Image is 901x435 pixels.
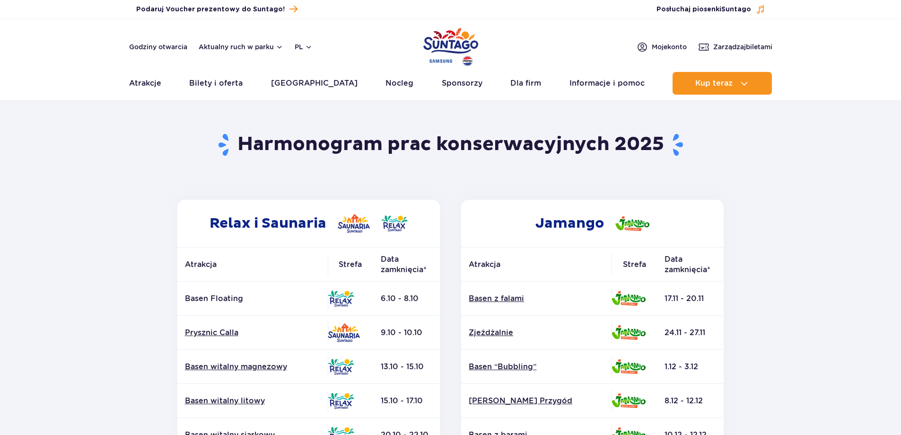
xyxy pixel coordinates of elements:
button: Posłuchaj piosenkiSuntago [656,5,765,14]
img: Jamango [612,291,646,306]
td: 6.10 - 8.10 [373,282,440,316]
th: Atrakcja [177,248,328,282]
h2: Relax i Saunaria [177,200,440,247]
button: Kup teraz [673,72,772,95]
td: 13.10 - 15.10 [373,350,440,384]
img: Jamango [612,359,646,374]
img: Relax [328,359,354,375]
th: Strefa [612,248,657,282]
h1: Harmonogram prac konserwacyjnych 2025 [174,133,727,157]
img: Jamango [612,325,646,340]
img: Saunaria [338,214,370,233]
img: Jamango [615,216,649,231]
a: Informacje i pomoc [569,72,645,95]
a: [PERSON_NAME] Przygód [469,396,604,406]
img: Saunaria [328,323,360,342]
th: Strefa [328,248,373,282]
button: Aktualny ruch w parku [199,43,283,51]
img: Jamango [612,393,646,408]
td: 9.10 - 10.10 [373,316,440,350]
span: Zarządzaj biletami [713,42,772,52]
th: Data zamknięcia* [657,248,724,282]
img: Relax [328,291,354,307]
td: 1.12 - 3.12 [657,350,724,384]
td: 17.11 - 20.11 [657,282,724,316]
a: Basen “Bubbling” [469,362,604,372]
td: 8.12 - 12.12 [657,384,724,418]
th: Data zamknięcia* [373,248,440,282]
a: Mojekonto [637,41,687,53]
a: Zjeżdżalnie [469,328,604,338]
a: [GEOGRAPHIC_DATA] [271,72,358,95]
a: Park of Poland [423,24,478,67]
p: Basen Floating [185,293,320,304]
a: Basen z falami [469,293,604,304]
span: Suntago [721,6,751,13]
img: Relax [328,393,354,409]
a: Nocleg [385,72,413,95]
a: Sponsorzy [442,72,482,95]
a: Basen witalny magnezowy [185,362,320,372]
a: Prysznic Calla [185,328,320,338]
a: Zarządzajbiletami [698,41,772,53]
a: Atrakcje [129,72,161,95]
td: 15.10 - 17.10 [373,384,440,418]
a: Dla firm [510,72,541,95]
span: Kup teraz [695,79,733,88]
span: Podaruj Voucher prezentowy do Suntago! [136,5,285,14]
h2: Jamango [461,200,724,247]
img: Relax [381,215,408,231]
a: Bilety i oferta [189,72,243,95]
a: Basen witalny litowy [185,396,320,406]
a: Godziny otwarcia [129,42,187,52]
a: Podaruj Voucher prezentowy do Suntago! [136,3,297,16]
span: Posłuchaj piosenki [656,5,751,14]
td: 24.11 - 27.11 [657,316,724,350]
span: Moje konto [652,42,687,52]
th: Atrakcja [461,248,612,282]
button: pl [295,42,313,52]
